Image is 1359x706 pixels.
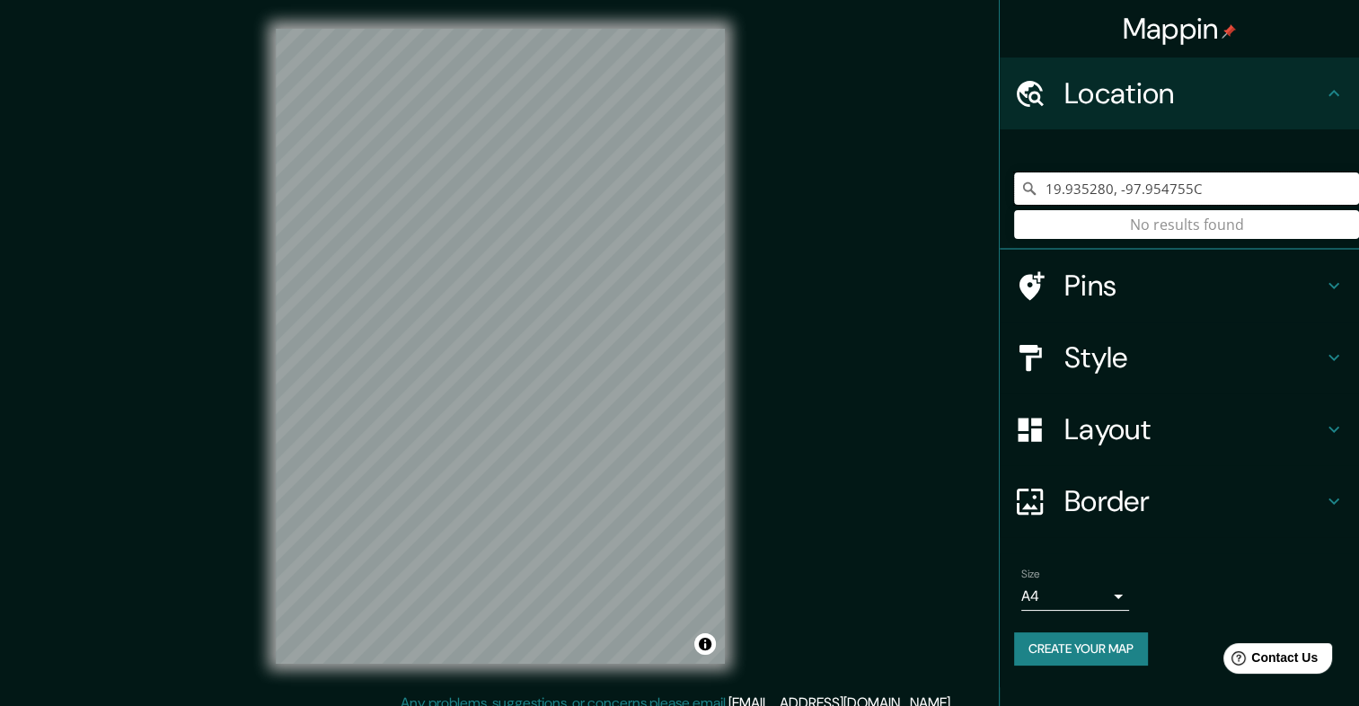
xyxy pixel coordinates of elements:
h4: Pins [1064,268,1323,304]
div: Border [1000,465,1359,537]
h4: Layout [1064,411,1323,447]
h4: Location [1064,75,1323,111]
div: Pins [1000,250,1359,322]
input: Pick your city or area [1014,172,1359,205]
h4: Style [1064,340,1323,375]
div: Location [1000,57,1359,129]
div: Style [1000,322,1359,393]
button: Create your map [1014,632,1148,666]
canvas: Map [276,29,725,664]
h4: Mappin [1123,11,1237,47]
iframe: Help widget launcher [1199,636,1339,686]
h4: Border [1064,483,1323,519]
label: Size [1021,567,1040,582]
img: pin-icon.png [1222,24,1236,39]
button: Toggle attribution [694,633,716,655]
div: Layout [1000,393,1359,465]
div: No results found [1014,210,1359,239]
div: A4 [1021,582,1129,611]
